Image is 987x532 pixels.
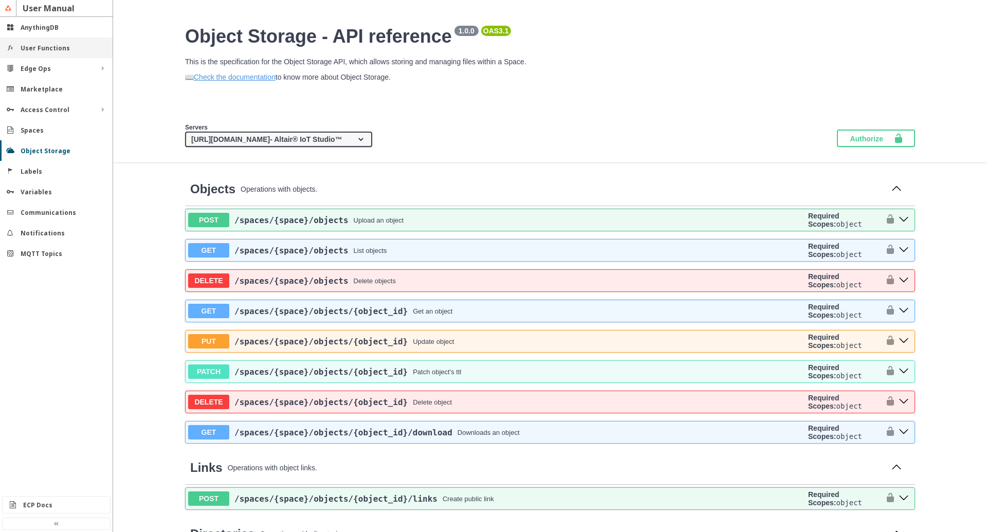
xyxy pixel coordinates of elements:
button: GET/spaces/{space}/objectsList objects [188,243,804,258]
span: /spaces /{space} /objects /{object_id} /download [234,428,452,437]
button: DELETE/spaces/{space}/objectsDelete objects [188,273,804,288]
button: Collapse operation [888,181,905,197]
span: Servers [185,124,208,131]
button: authorization button unlocked [880,394,895,410]
a: /spaces/{space}/objects/{object_id} [234,306,408,316]
pre: 1.0.0 [456,27,477,35]
button: authorization button unlocked [880,303,895,319]
span: PUT [188,334,229,348]
button: delete ​/spaces​/{space}​/objects [895,274,912,287]
a: Check the documentation [194,73,276,81]
code: object [836,281,862,289]
div: List objects [354,247,387,254]
button: authorization button unlocked [880,333,895,350]
button: PUT/spaces/{space}/objects/{object_id}Update object [188,334,804,348]
code: object [836,250,862,259]
p: This is the specification for the Object Storage API, which allows storing and managing files wit... [185,58,915,66]
div: Get an object [413,307,452,315]
button: get ​/spaces​/{space}​/objects​/{object_id} [895,304,912,318]
button: DELETE/spaces/{space}/objects/{object_id}Delete object [188,395,804,409]
button: Authorize [837,130,915,147]
a: /spaces/{space}/objects/{object_id} [234,367,408,377]
a: /spaces/{space}/objects/{object_id}/links [234,494,437,504]
code: object [836,432,862,441]
b: Required Scopes: [808,303,839,319]
p: Operations with objects. [241,185,883,193]
button: get ​/spaces​/{space}​/objects [895,244,912,257]
button: GET/spaces/{space}/objects/{object_id}Get an object [188,304,804,318]
span: GET [188,304,229,318]
div: Update object [413,338,454,345]
button: authorization button unlocked [880,242,895,259]
button: GET/spaces/{space}/objects/{object_id}/downloadDownloads an object [188,425,804,439]
a: /spaces/{space}/objects [234,215,349,225]
span: /spaces /{space} /objects [234,246,349,255]
a: /spaces/{space}/objects [234,246,349,255]
code: object [836,402,862,410]
span: PATCH [188,364,229,379]
a: /spaces/{space}/objects/{object_id} [234,397,408,407]
button: patch ​/spaces​/{space}​/objects​/{object_id} [895,365,912,378]
b: Required Scopes: [808,212,839,228]
div: Create public link [443,495,494,503]
div: Upload an object [354,216,404,224]
code: object [836,341,862,350]
b: Required Scopes: [808,363,839,380]
h2: Object Storage - API reference [185,26,915,47]
span: DELETE [188,395,229,409]
b: Required Scopes: [808,272,839,289]
button: get ​/spaces​/{space}​/objects​/{object_id}​/download [895,426,912,439]
button: Collapse operation [888,460,905,475]
span: /spaces /{space} /objects /{object_id} [234,337,408,346]
span: /spaces /{space} /objects [234,276,349,286]
button: put ​/spaces​/{space}​/objects​/{object_id} [895,335,912,348]
b: Required Scopes: [808,394,839,410]
b: Required Scopes: [808,490,839,507]
b: Required Scopes: [808,242,839,259]
div: Delete object [413,398,452,406]
button: authorization button unlocked [880,363,895,380]
button: PATCH/spaces/{space}/objects/{object_id}Patch object's ttl [188,364,804,379]
code: object [836,499,862,507]
span: /spaces /{space} /objects /{object_id} [234,367,408,377]
span: GET [188,425,229,439]
pre: OAS 3.1 [483,27,509,35]
button: delete ​/spaces​/{space}​/objects​/{object_id} [895,395,912,409]
button: authorization button unlocked [880,490,895,507]
div: Patch object's ttl [413,368,461,376]
p: Operations with object links. [228,464,883,472]
a: /spaces/{space}/objects/{object_id} [234,337,408,346]
code: object [836,220,862,228]
a: Objects [190,182,235,196]
button: authorization button unlocked [880,424,895,441]
b: Required Scopes: [808,333,839,350]
button: post ​/spaces​/{space}​/objects​/{object_id}​/links [895,492,912,505]
span: /spaces /{space} /objects /{object_id} [234,397,408,407]
b: Required Scopes: [808,424,839,441]
button: post ​/spaces​/{space}​/objects [895,213,912,227]
span: DELETE [188,273,229,288]
a: Links [190,461,223,475]
span: /spaces /{space} /objects /{object_id} /links [234,494,437,504]
button: authorization button unlocked [880,272,895,289]
p: 📖 to know more about Object Storage. [185,73,915,81]
span: POST [188,213,229,227]
button: authorization button unlocked [880,212,895,228]
a: /spaces/{space}/objects [234,276,349,286]
button: POST/spaces/{space}/objectsUpload an object [188,213,804,227]
code: object [836,372,862,380]
div: Downloads an object [458,429,520,436]
span: Authorize [850,133,893,143]
div: Delete objects [354,277,396,285]
span: /spaces /{space} /objects /{object_id} [234,306,408,316]
span: /spaces /{space} /objects [234,215,349,225]
code: object [836,311,862,319]
a: /spaces/{space}/objects/{object_id}/download [234,428,452,437]
span: GET [188,243,229,258]
span: POST [188,491,229,506]
button: POST/spaces/{space}/objects/{object_id}/linksCreate public link [188,491,804,506]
